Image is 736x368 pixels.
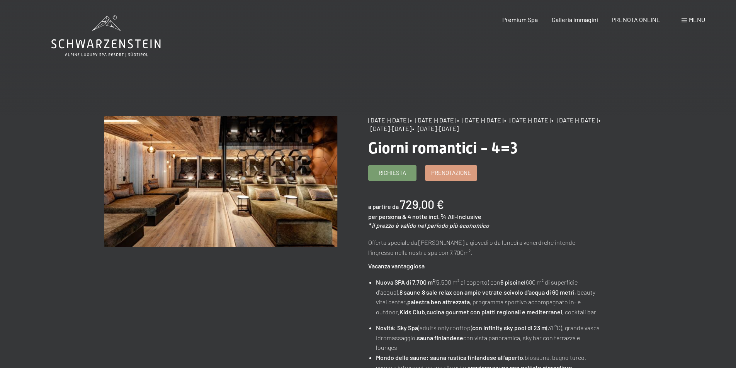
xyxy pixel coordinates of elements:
[689,16,705,23] span: Menu
[368,139,518,157] span: Giorni romantici - 4=3
[417,334,463,341] strong: sauna finlandese
[104,116,337,247] img: Giorni romantici - 4=3
[368,237,601,257] p: Offerta speciale da [PERSON_NAME] a giovedì o da lunedì a venerdì che intende l'ingresso nella no...
[368,116,409,124] span: [DATE]-[DATE]
[369,166,416,180] a: Richiesta
[504,116,551,124] span: • [DATE]-[DATE]
[410,116,456,124] span: • [DATE]-[DATE]
[400,197,444,211] b: 729,00 €
[368,262,425,270] strong: Vacanza vantaggiosa
[376,278,435,286] strong: Nuova SPA di 7.700 m²
[428,213,481,220] span: incl. ¾ All-Inclusive
[552,16,598,23] a: Galleria immagini
[376,354,525,361] strong: Mondo delle saune: sauna rustica finlandese all’aperto,
[399,308,425,315] strong: Kids Club
[408,213,427,220] span: 4 notte
[422,288,502,296] strong: 8 sale relax con ampie vetrate
[427,308,562,315] strong: cucina gourmet con piatti regionali e mediterranei
[425,166,477,180] a: Prenotazione
[368,203,399,210] span: a partire da
[457,116,503,124] span: • [DATE]-[DATE]
[431,169,471,177] span: Prenotazione
[379,169,406,177] span: Richiesta
[399,288,420,296] strong: 8 saune
[368,222,489,229] em: * il prezzo è valido nel periodo più economico
[504,288,575,296] strong: scivolo d'acqua di 60 metri
[376,323,601,353] li: (adults only rooftop) (31 °C), grande vasca idromassaggio, con vista panoramica, sky bar con terr...
[500,278,524,286] strong: 6 piscine
[407,298,470,305] strong: palestra ben attrezzata
[376,277,601,317] li: (5.500 m² al coperto) con (680 m² di superficie d'acqua), , , , beauty vital center, , programma ...
[551,116,598,124] span: • [DATE]-[DATE]
[502,16,538,23] a: Premium Spa
[612,16,660,23] a: PRENOTA ONLINE
[412,125,459,132] span: • [DATE]-[DATE]
[376,324,418,331] strong: Novità: Sky Spa
[368,213,406,220] span: per persona &
[472,324,546,331] strong: con infinity sky pool di 23 m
